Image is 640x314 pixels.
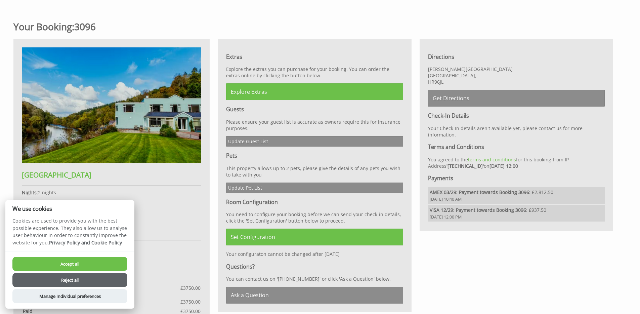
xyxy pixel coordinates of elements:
p: Explore the extras you can purchase for your booking. You can order the extras online by clicking... [226,66,403,79]
button: Manage Individual preferences [12,289,127,303]
h3: Pets [226,152,403,159]
span: £ [180,299,201,305]
h3: Payments [428,174,605,182]
a: [GEOGRAPHIC_DATA] [22,158,201,180]
p: You can contact us on '[PHONE_NUMBER]' or click 'Ask a Question' below. [226,276,403,282]
a: Update Guest List [226,136,403,147]
p: Your configuraton cannot be changed after [DATE] [226,251,403,257]
a: Ask a Question [226,287,403,304]
p: You agreed to the for this booking from IP Address on [428,156,605,169]
span: 3750.00 [183,299,201,305]
li: : £2,812.50 [428,187,605,204]
strong: VISA 12/29: Payment towards Booking 3096 [430,207,526,213]
h3: Terms and Conditions [428,143,605,151]
h3: Guests [226,106,403,113]
h3: Room Configuration [226,198,403,206]
p: 2 nights [22,189,201,196]
span: £ [180,285,201,291]
p: Please ensure your guest list is accurate as owners require this for insurance purposes. [226,119,403,131]
p: Your Check-In details aren't available yet, please contact us for more information. [428,125,605,138]
p: This property allows up to 2 pets, please give the details of any pets you wish to take with you [226,165,403,178]
strong: '[TECHNICAL_ID]' [446,163,484,169]
a: Your Booking: [13,20,74,33]
span: [DATE] 12:00 PM [430,214,603,220]
button: Reject all [12,273,127,287]
a: terms and conditions [468,156,516,163]
button: Accept all [12,257,127,271]
h1: 3096 [13,20,618,33]
p: [PERSON_NAME][GEOGRAPHIC_DATA] [GEOGRAPHIC_DATA], HR96JL [428,66,605,85]
a: Privacy Policy and Cookie Policy [49,239,122,246]
strong: AMEX 03/29: Payment towards Booking 3096 [430,189,529,195]
strong: Nights: [22,189,38,196]
strong: [DATE] 12:00 [489,163,518,169]
a: Set Configuration [226,229,403,245]
h3: Questions? [226,263,403,270]
li: : £937.50 [428,205,605,222]
h3: Check-In Details [428,112,605,119]
h2: [GEOGRAPHIC_DATA] [22,170,201,180]
h3: Extras [226,53,403,61]
a: Get Directions [428,90,605,107]
span: [DATE] 10:40 AM [430,196,603,202]
h2: We use cookies [5,205,134,212]
p: You need to configure your booking before we can send your check-in details, click the 'Set Confi... [226,211,403,224]
span: 3750.00 [183,285,201,291]
p: Cookies are used to provide you with the best possible experience. They also allow us to analyse ... [5,217,134,251]
a: Explore Extras [226,83,403,100]
img: An image of 'Wye Rapids House' [22,47,201,163]
a: Update Pet List [226,183,403,193]
h3: Directions [428,53,605,61]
